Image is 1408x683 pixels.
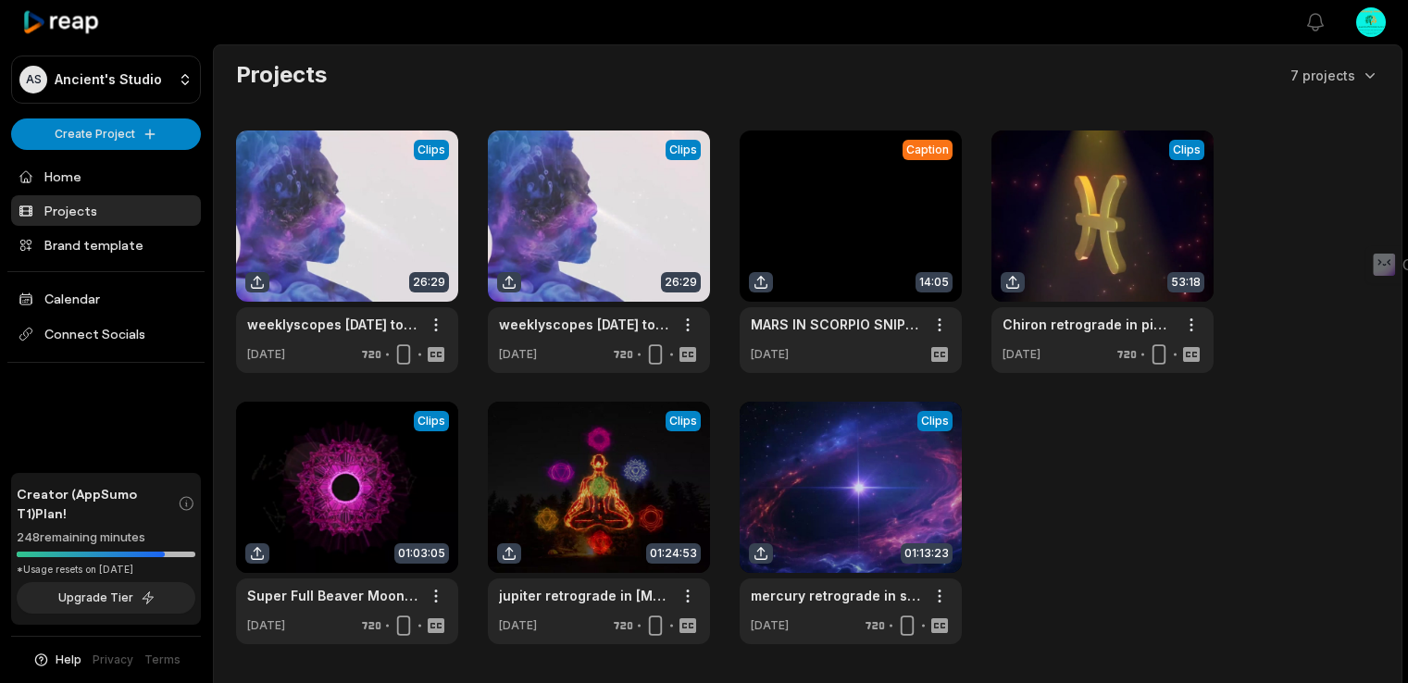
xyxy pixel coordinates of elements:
[11,161,201,192] a: Home
[247,586,417,605] a: Super Full Beaver Moon in [GEOGRAPHIC_DATA] [DATE] horoscope prediction astrology forecast update...
[17,528,195,547] div: 248 remaining minutes
[55,71,162,88] p: Ancient's Studio
[11,195,201,226] a: Projects
[499,315,669,334] a: weeklyscopes [DATE] to [DATE] SNPPET 2025
[11,118,201,150] button: Create Project
[32,652,81,668] button: Help
[247,315,417,334] a: weeklyscopes [DATE] to [DATE] SNPPET 2025
[17,484,178,523] span: Creator (AppSumo T1) Plan!
[1003,315,1173,334] a: Chiron retrograde in pisces [DATE] to the [DATE] horoscope prediction astrology forecast update w...
[144,652,181,668] a: Terms
[56,652,81,668] span: Help
[11,283,201,314] a: Calendar
[17,563,195,577] div: *Usage resets on [DATE]
[11,230,201,260] a: Brand template
[1290,66,1379,85] button: 7 projects
[751,586,921,605] a: mercury retrograde in scorpio and libra [DATE] to [DATE] weekly horoscope prediction astrology fo...
[236,60,327,90] h2: Projects
[499,586,669,605] a: jupiter retrograde in [MEDICAL_DATA] and gemini [DATE] to [DATE] weekly horoscope prediction astr...
[19,66,47,93] div: AS
[11,317,201,351] span: Connect Socials
[93,652,133,668] a: Privacy
[17,582,195,614] button: Upgrade Tier
[751,315,921,334] a: MARS IN SCORPIO SNIPPET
